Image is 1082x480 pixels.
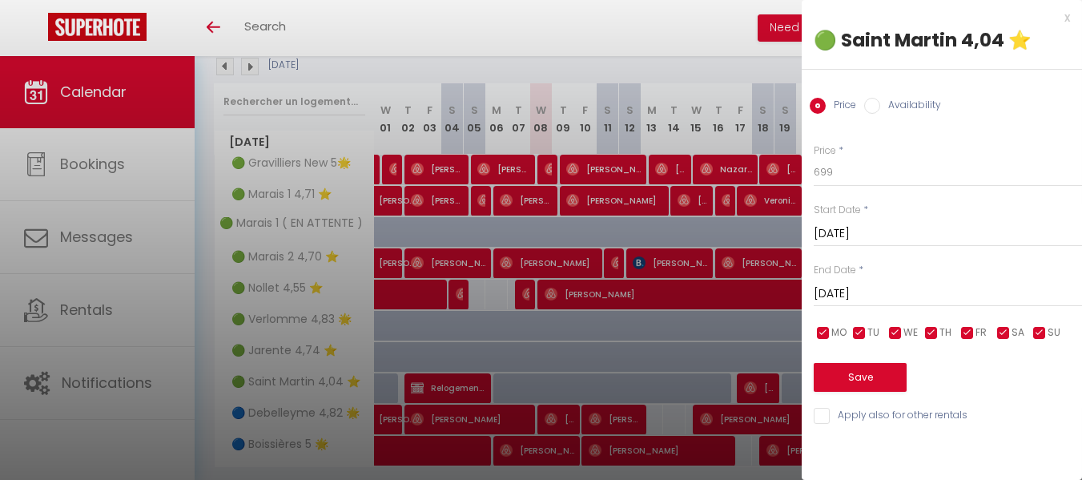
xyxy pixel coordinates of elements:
span: WE [903,325,918,341]
button: Save [814,363,907,392]
span: MO [831,325,847,341]
label: End Date [814,263,856,278]
div: x [802,8,1070,27]
span: TU [867,325,879,341]
span: SU [1048,325,1060,341]
div: 🟢 Saint Martin 4,04 ⭐️ [814,27,1070,53]
label: Availability [880,98,941,115]
label: Price [826,98,856,115]
label: Price [814,143,836,159]
span: FR [975,325,987,341]
label: Start Date [814,203,861,218]
span: SA [1012,325,1024,341]
span: TH [939,325,951,341]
